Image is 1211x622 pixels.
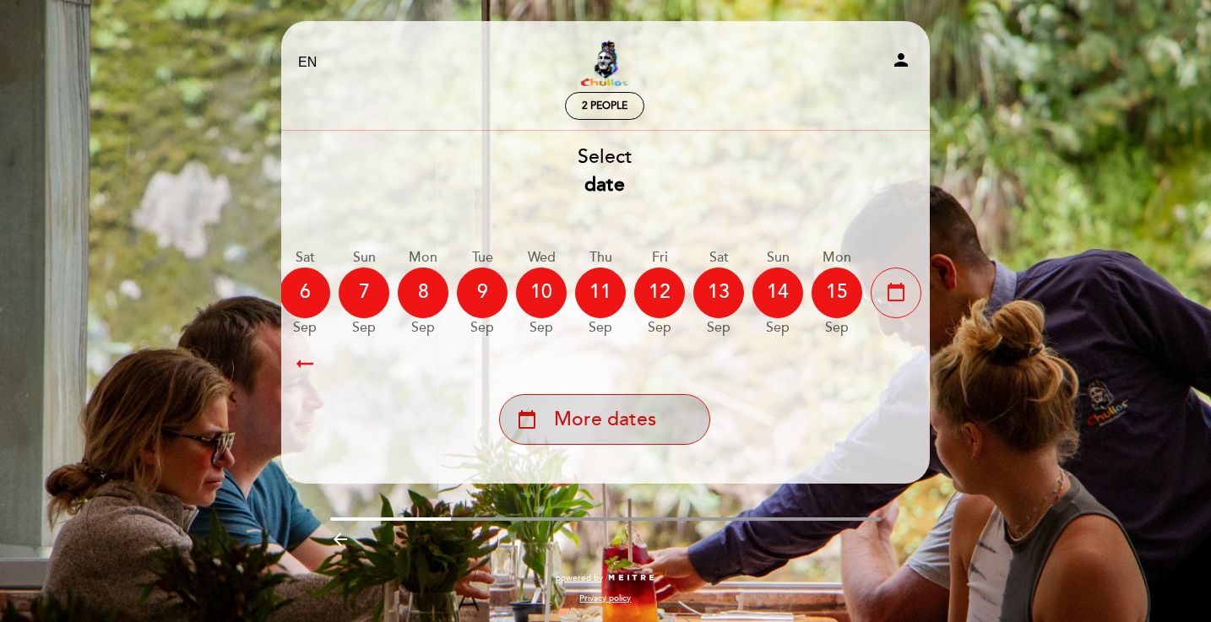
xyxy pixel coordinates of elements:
[457,248,508,268] div: Tue
[280,318,330,338] div: Sep
[752,318,803,338] div: Sep
[292,345,318,381] i: arrow_right_alt
[554,406,656,434] span: More dates
[556,572,655,584] a: powered by
[579,592,631,604] a: Privacy policy
[280,143,930,199] div: Select
[499,40,710,86] a: Chullos Restaurant & Craft Beer
[398,248,448,268] div: Mon
[752,248,803,268] div: Sun
[584,173,625,197] b: date
[516,248,567,268] div: Wed
[812,248,862,268] div: Mon
[891,50,911,70] i: person
[693,318,744,338] div: Sep
[634,268,685,318] div: 12
[575,268,626,318] div: 11
[634,248,685,268] div: Fri
[330,529,350,549] i: arrow_backward
[752,268,803,318] div: 14
[398,318,448,338] div: Sep
[693,248,744,268] div: Sat
[280,268,330,318] div: 6
[575,318,626,338] div: Sep
[280,248,330,268] div: Sat
[693,268,744,318] div: 13
[812,268,862,318] div: 15
[891,50,911,76] button: person
[516,318,567,338] div: Sep
[457,318,508,338] div: Sep
[556,572,603,584] span: powered by
[398,268,448,318] div: 8
[339,268,389,318] div: 7
[575,248,626,268] div: Thu
[812,318,862,338] div: Sep
[886,278,906,306] i: calendar_today
[607,574,655,582] img: MEITRE
[339,318,389,338] div: Sep
[634,318,685,338] div: Sep
[516,268,567,318] div: 10
[517,405,537,434] i: calendar_today
[339,248,389,268] div: Sun
[457,268,508,318] div: 9
[582,100,627,112] span: 2 people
